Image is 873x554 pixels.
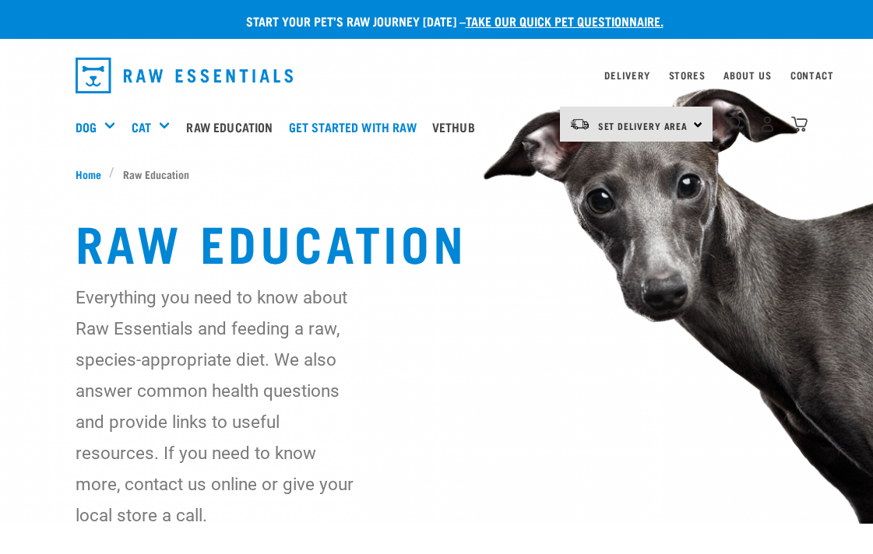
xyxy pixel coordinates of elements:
a: Home [76,166,110,182]
a: Contact [790,72,834,78]
img: Raw Essentials Logo [76,58,294,93]
a: Stores [669,72,706,78]
img: home-icon-1@2x.png [728,116,743,131]
img: van-moving.png [569,117,590,131]
a: About Us [723,72,771,78]
a: Delivery [604,72,649,78]
img: user.png [759,116,776,132]
span: Set Delivery Area [598,123,688,128]
p: Everything you need to know about Raw Essentials and feeding a raw, species-appropriate diet. We ... [76,282,364,531]
nav: dropdown navigation [63,51,811,100]
a: Get started with Raw [285,96,428,158]
a: Cat [132,117,151,136]
img: home-icon@2x.png [791,116,808,132]
a: Vethub [428,96,487,158]
nav: breadcrumbs [76,166,798,182]
a: Raw Education [182,96,284,158]
h1: Raw Education [76,213,798,269]
a: take our quick pet questionnaire. [466,17,664,24]
a: Dog [76,117,97,136]
span: Home [76,166,101,182]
